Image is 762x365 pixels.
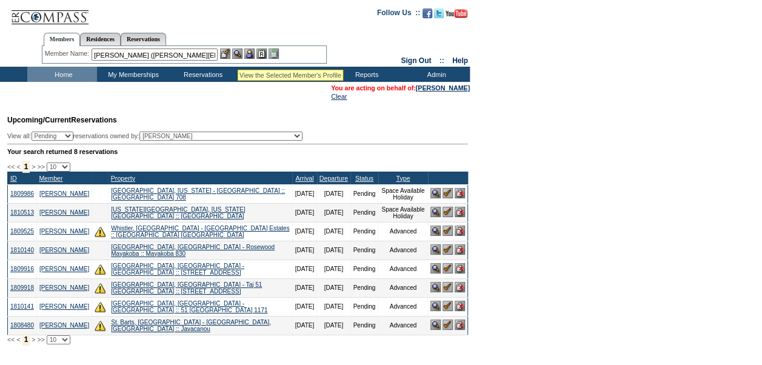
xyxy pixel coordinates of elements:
[7,132,308,141] div: View all: reservations owned by:
[439,56,444,65] span: ::
[292,241,316,260] td: [DATE]
[455,320,465,330] img: Cancel Reservation
[292,222,316,241] td: [DATE]
[39,228,89,235] a: [PERSON_NAME]
[292,297,316,316] td: [DATE]
[7,163,15,170] span: <<
[350,203,378,222] td: Pending
[416,84,470,92] a: [PERSON_NAME]
[317,184,350,203] td: [DATE]
[455,301,465,311] img: Cancel Reservation
[39,190,89,197] a: [PERSON_NAME]
[95,283,105,293] img: There are insufficient days and/or tokens to cover this reservation
[443,320,453,330] img: Confirm Reservation
[423,12,432,19] a: Become our fan on Facebook
[434,8,444,18] img: Follow us on Twitter
[10,322,34,329] a: 1808480
[378,222,428,241] td: Advanced
[443,282,453,292] img: Confirm Reservation
[111,187,285,201] a: [GEOGRAPHIC_DATA], [US_STATE] - [GEOGRAPHIC_DATA] :: [GEOGRAPHIC_DATA] 708
[111,175,135,182] a: Property
[10,284,34,291] a: 1809918
[121,33,166,45] a: Reservations
[111,225,289,238] a: Whistler, [GEOGRAPHIC_DATA] - [GEOGRAPHIC_DATA] Estates :: [GEOGRAPHIC_DATA] [GEOGRAPHIC_DATA]
[401,56,431,65] a: Sign Out
[10,247,34,253] a: 1810140
[7,116,71,124] span: Upcoming/Current
[39,175,62,182] a: Member
[295,175,313,182] a: Arrival
[111,244,275,257] a: [GEOGRAPHIC_DATA], [GEOGRAPHIC_DATA] - Rosewood Mayakoba :: Mayakoba 830
[10,266,34,272] a: 1809916
[434,12,444,19] a: Follow us on Twitter
[430,320,441,330] img: View Reservation
[80,33,121,45] a: Residences
[39,322,89,329] a: [PERSON_NAME]
[39,303,89,310] a: [PERSON_NAME]
[378,297,428,316] td: Advanced
[396,175,410,182] a: Type
[111,319,271,332] a: St. Barts, [GEOGRAPHIC_DATA] - [GEOGRAPHIC_DATA], [GEOGRAPHIC_DATA] :: Javacanou
[378,203,428,222] td: Space Available Holiday
[37,336,44,343] span: >>
[292,278,316,297] td: [DATE]
[292,203,316,222] td: [DATE]
[95,301,105,312] img: There are insufficient days and/or tokens to cover this reservation
[443,301,453,311] img: Confirm Reservation
[452,56,468,65] a: Help
[355,175,373,182] a: Status
[455,263,465,273] img: Cancel Reservation
[111,281,262,295] a: [GEOGRAPHIC_DATA], [GEOGRAPHIC_DATA] - Taj 51 [GEOGRAPHIC_DATA] :: [STREET_ADDRESS]
[256,49,267,59] img: Reservations
[232,49,242,59] img: View
[430,282,441,292] img: View Reservation
[16,336,20,343] span: <
[111,300,267,313] a: [GEOGRAPHIC_DATA], [GEOGRAPHIC_DATA] - [GEOGRAPHIC_DATA] :: 51 [GEOGRAPHIC_DATA] 1171
[430,263,441,273] img: View Reservation
[350,241,378,260] td: Pending
[244,49,255,59] img: Impersonate
[350,297,378,316] td: Pending
[430,207,441,217] img: View Reservation
[39,247,89,253] a: [PERSON_NAME]
[45,49,92,59] div: Member Name:
[292,260,316,278] td: [DATE]
[455,207,465,217] img: Cancel Reservation
[111,206,245,219] a: [US_STATE][GEOGRAPHIC_DATA], [US_STATE][GEOGRAPHIC_DATA] :: [GEOGRAPHIC_DATA]
[455,244,465,255] img: Cancel Reservation
[39,284,89,291] a: [PERSON_NAME]
[37,163,44,170] span: >>
[455,188,465,198] img: Cancel Reservation
[430,301,441,311] img: View Reservation
[22,161,30,173] span: 1
[236,67,330,82] td: Vacation Collection
[317,241,350,260] td: [DATE]
[430,188,441,198] img: View Reservation
[455,226,465,236] img: Cancel Reservation
[7,148,468,155] div: Your search returned 8 reservations
[443,188,453,198] img: Confirm Reservation
[111,263,244,276] a: [GEOGRAPHIC_DATA], [GEOGRAPHIC_DATA] - [GEOGRAPHIC_DATA] :: [STREET_ADDRESS]
[95,226,105,237] img: There are insufficient days and/or tokens to cover this reservation
[423,8,432,18] img: Become our fan on Facebook
[446,12,467,19] a: Subscribe to our YouTube Channel
[446,9,467,18] img: Subscribe to our YouTube Channel
[350,316,378,335] td: Pending
[239,72,341,79] div: View the Selected Member's Profile
[220,49,230,59] img: b_edit.gif
[317,316,350,335] td: [DATE]
[443,263,453,273] img: Confirm Reservation
[430,226,441,236] img: View Reservation
[10,228,34,235] a: 1809525
[10,303,34,310] a: 1810141
[292,316,316,335] td: [DATE]
[443,226,453,236] img: Confirm Reservation
[32,163,35,170] span: >
[378,184,428,203] td: Space Available Holiday
[7,336,15,343] span: <<
[10,190,34,197] a: 1809986
[400,67,470,82] td: Admin
[350,260,378,278] td: Pending
[350,184,378,203] td: Pending
[317,297,350,316] td: [DATE]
